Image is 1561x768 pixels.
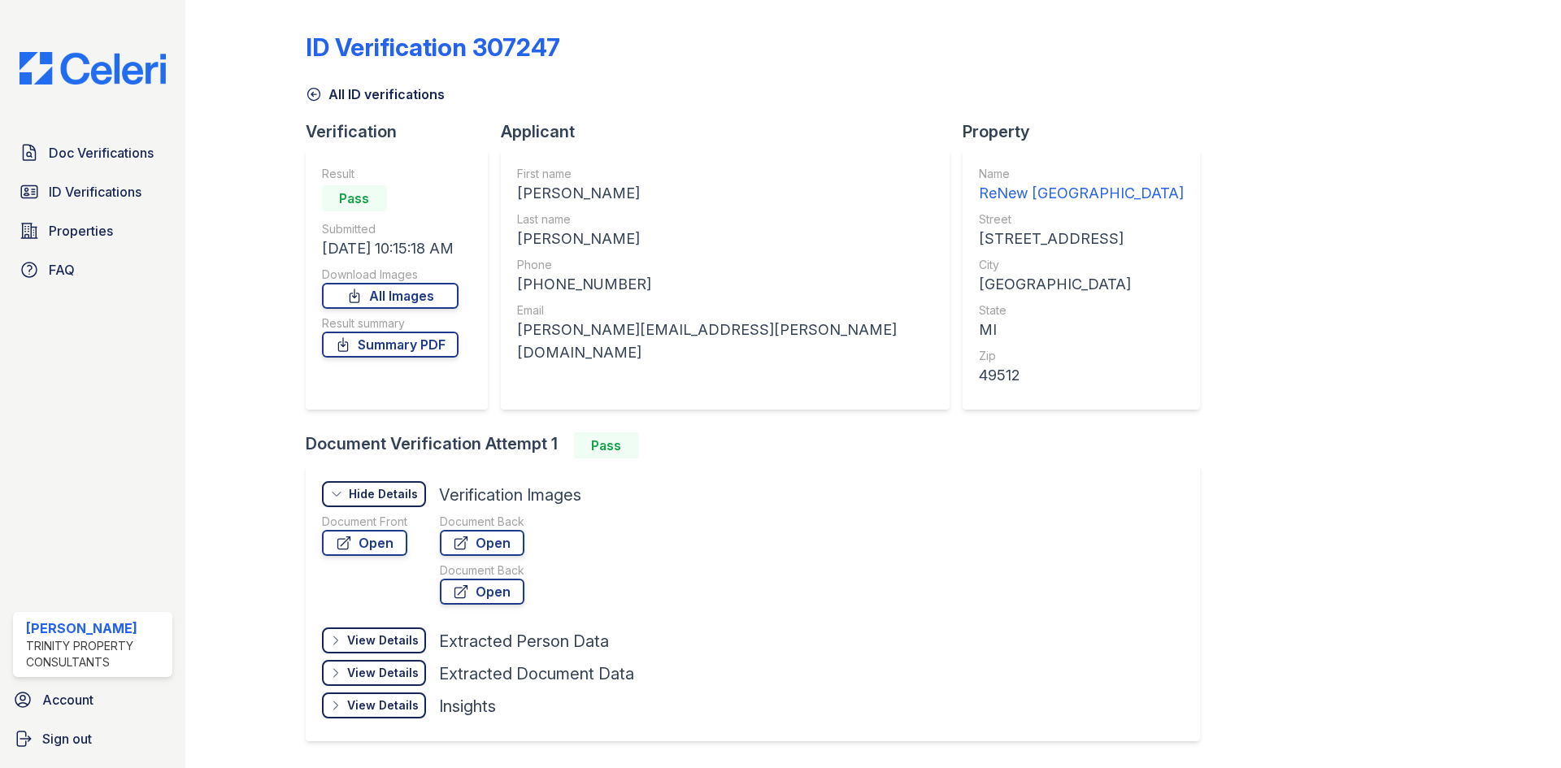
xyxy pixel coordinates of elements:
div: Pass [574,432,639,458]
div: Zip [979,348,1184,364]
a: Open [440,530,524,556]
a: ID Verifications [13,176,172,208]
span: Properties [49,221,113,241]
div: View Details [347,632,419,649]
div: View Details [347,697,419,714]
a: All ID verifications [306,85,445,104]
div: Street [979,211,1184,228]
div: Insights [439,695,496,718]
div: [GEOGRAPHIC_DATA] [979,273,1184,296]
div: View Details [347,665,419,681]
div: [DATE] 10:15:18 AM [322,237,459,260]
span: FAQ [49,260,75,280]
div: Hide Details [349,486,418,502]
a: Doc Verifications [13,137,172,169]
div: Extracted Document Data [439,662,634,685]
div: Email [517,302,933,319]
div: ReNew [GEOGRAPHIC_DATA] [979,182,1184,205]
a: All Images [322,283,459,309]
div: [PERSON_NAME][EMAIL_ADDRESS][PERSON_NAME][DOMAIN_NAME] [517,319,933,364]
div: Document Back [440,562,524,579]
div: Document Front [322,514,407,530]
div: State [979,302,1184,319]
div: First name [517,166,933,182]
div: [PERSON_NAME] [517,228,933,250]
div: [PERSON_NAME] [26,618,166,638]
div: Last name [517,211,933,228]
div: [STREET_ADDRESS] [979,228,1184,250]
a: Sign out [7,722,179,755]
span: Account [42,690,93,709]
span: Doc Verifications [49,143,154,163]
div: Document Back [440,514,524,530]
span: Sign out [42,729,92,748]
div: MI [979,319,1184,341]
div: Verification [306,120,501,143]
div: [PHONE_NUMBER] [517,273,933,296]
div: [PERSON_NAME] [517,182,933,205]
a: Name ReNew [GEOGRAPHIC_DATA] [979,166,1184,205]
a: Open [440,579,524,605]
div: Document Verification Attempt 1 [306,432,1213,458]
div: City [979,257,1184,273]
iframe: chat widget [1493,703,1545,752]
div: Extracted Person Data [439,630,609,653]
a: Summary PDF [322,332,459,358]
a: Account [7,683,179,716]
div: 49512 [979,364,1184,387]
span: ID Verifications [49,182,141,202]
div: Phone [517,257,933,273]
a: Open [322,530,407,556]
div: Name [979,166,1184,182]
div: Property [963,120,1213,143]
div: Applicant [501,120,963,143]
div: Download Images [322,267,459,283]
div: Pass [322,185,387,211]
img: CE_Logo_Blue-a8612792a0a2168367f1c8372b55b34899dd931a85d93a1a3d3e32e68fde9ad4.png [7,52,179,85]
div: Result [322,166,459,182]
div: Verification Images [439,484,581,506]
div: Trinity Property Consultants [26,638,166,670]
div: Submitted [322,221,459,237]
div: Result summary [322,315,459,332]
div: ID Verification 307247 [306,33,560,62]
a: Properties [13,215,172,247]
a: FAQ [13,254,172,286]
